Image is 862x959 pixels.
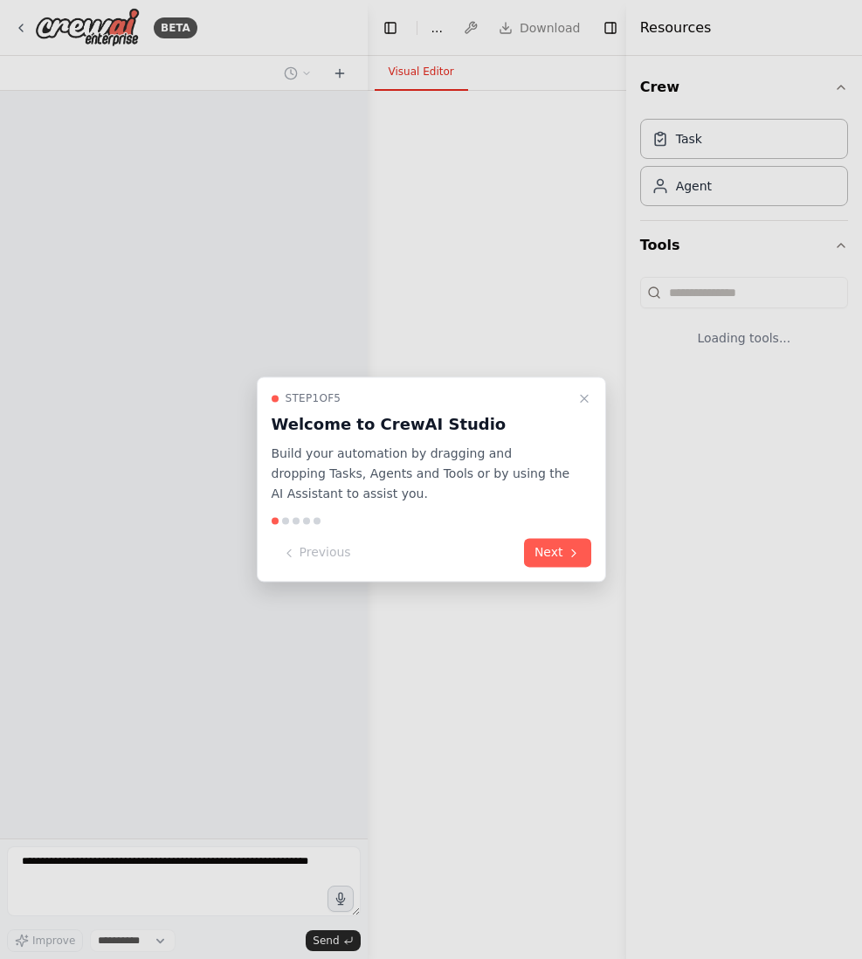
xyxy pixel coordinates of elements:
p: Build your automation by dragging and dropping Tasks, Agents and Tools or by using the AI Assista... [272,444,570,503]
h3: Welcome to CrewAI Studio [272,412,570,437]
button: Hide left sidebar [378,16,403,40]
button: Next [524,539,591,568]
button: Previous [272,539,362,568]
button: Close walkthrough [574,388,595,409]
span: Step 1 of 5 [286,391,341,405]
